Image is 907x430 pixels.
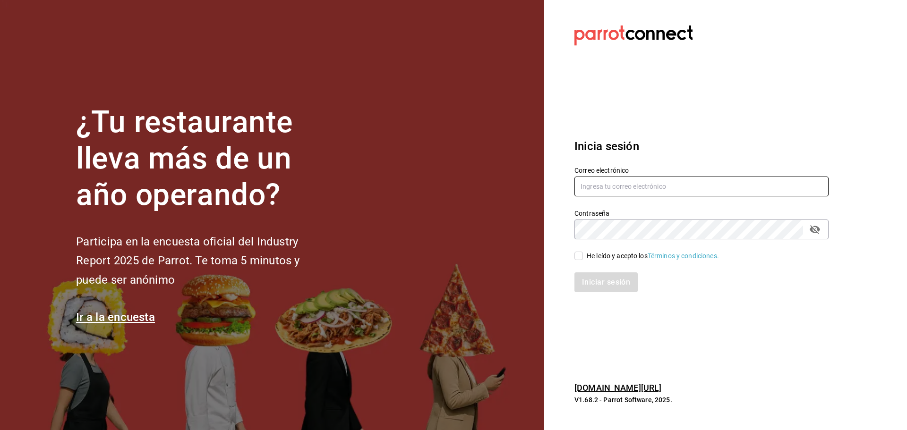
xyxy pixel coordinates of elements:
a: Términos y condiciones. [648,252,719,260]
label: Correo electrónico [574,167,829,174]
input: Ingresa tu correo electrónico [574,177,829,196]
a: Ir a la encuesta [76,311,155,324]
button: passwordField [807,221,823,237]
h2: Participa en la encuesta oficial del Industry Report 2025 de Parrot. Te toma 5 minutos y puede se... [76,232,331,290]
p: V1.68.2 - Parrot Software, 2025. [574,395,829,405]
h1: ¿Tu restaurante lleva más de un año operando? [76,104,331,213]
a: [DOMAIN_NAME][URL] [574,383,661,393]
label: Contraseña [574,210,829,217]
h3: Inicia sesión [574,138,829,155]
div: He leído y acepto los [587,251,719,261]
